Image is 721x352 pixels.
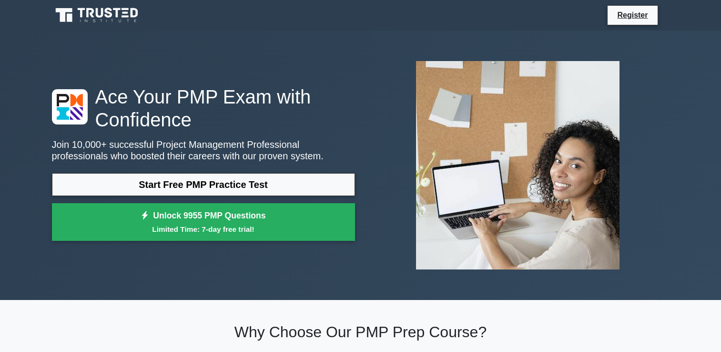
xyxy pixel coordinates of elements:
[611,9,653,21] a: Register
[52,203,355,241] a: Unlock 9955 PMP QuestionsLimited Time: 7-day free trial!
[52,173,355,196] a: Start Free PMP Practice Test
[64,224,343,235] small: Limited Time: 7-day free trial!
[52,323,670,341] h2: Why Choose Our PMP Prep Course?
[52,139,355,162] p: Join 10,000+ successful Project Management Professional professionals who boosted their careers w...
[52,85,355,131] h1: Ace Your PMP Exam with Confidence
